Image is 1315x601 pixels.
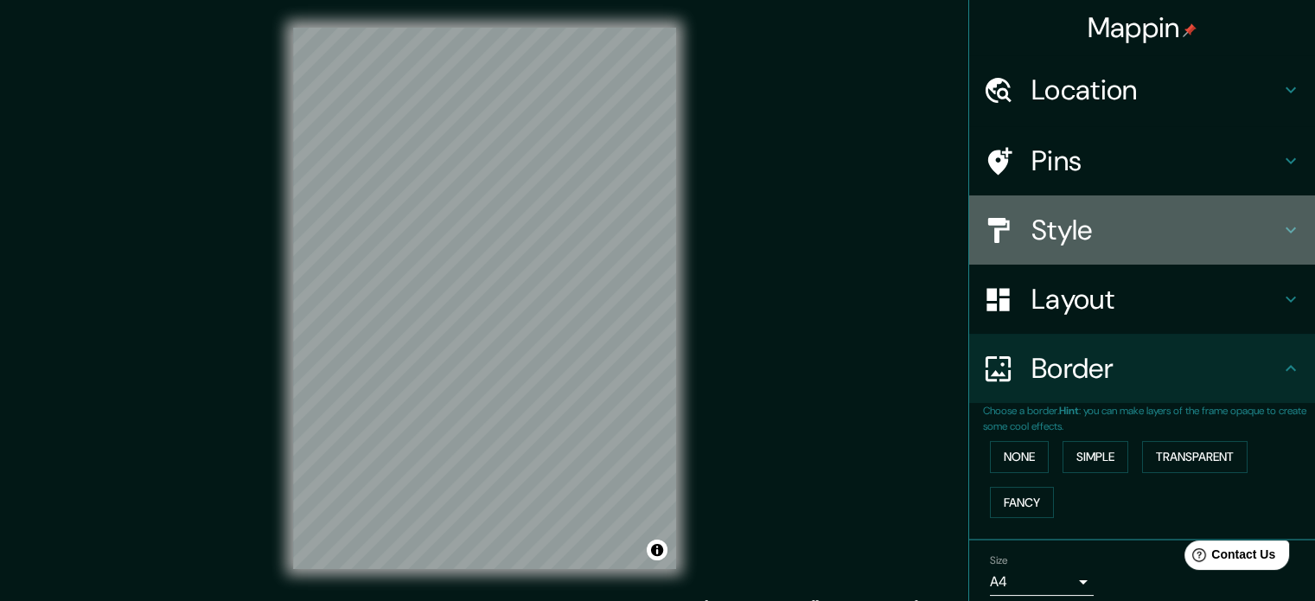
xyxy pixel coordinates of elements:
[1161,534,1296,582] iframe: Help widget launcher
[1031,213,1280,247] h4: Style
[969,265,1315,334] div: Layout
[1031,73,1280,107] h4: Location
[1031,351,1280,386] h4: Border
[969,334,1315,403] div: Border
[1183,23,1197,37] img: pin-icon.png
[1059,404,1079,418] b: Hint
[990,553,1008,568] label: Size
[293,28,676,569] canvas: Map
[1063,441,1128,473] button: Simple
[990,487,1054,519] button: Fancy
[983,403,1315,434] p: Choose a border. : you can make layers of the frame opaque to create some cool effects.
[1088,10,1197,45] h4: Mappin
[969,195,1315,265] div: Style
[1031,144,1280,178] h4: Pins
[990,568,1094,596] div: A4
[990,441,1049,473] button: None
[647,540,667,560] button: Toggle attribution
[969,126,1315,195] div: Pins
[969,55,1315,125] div: Location
[1142,441,1248,473] button: Transparent
[1031,282,1280,316] h4: Layout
